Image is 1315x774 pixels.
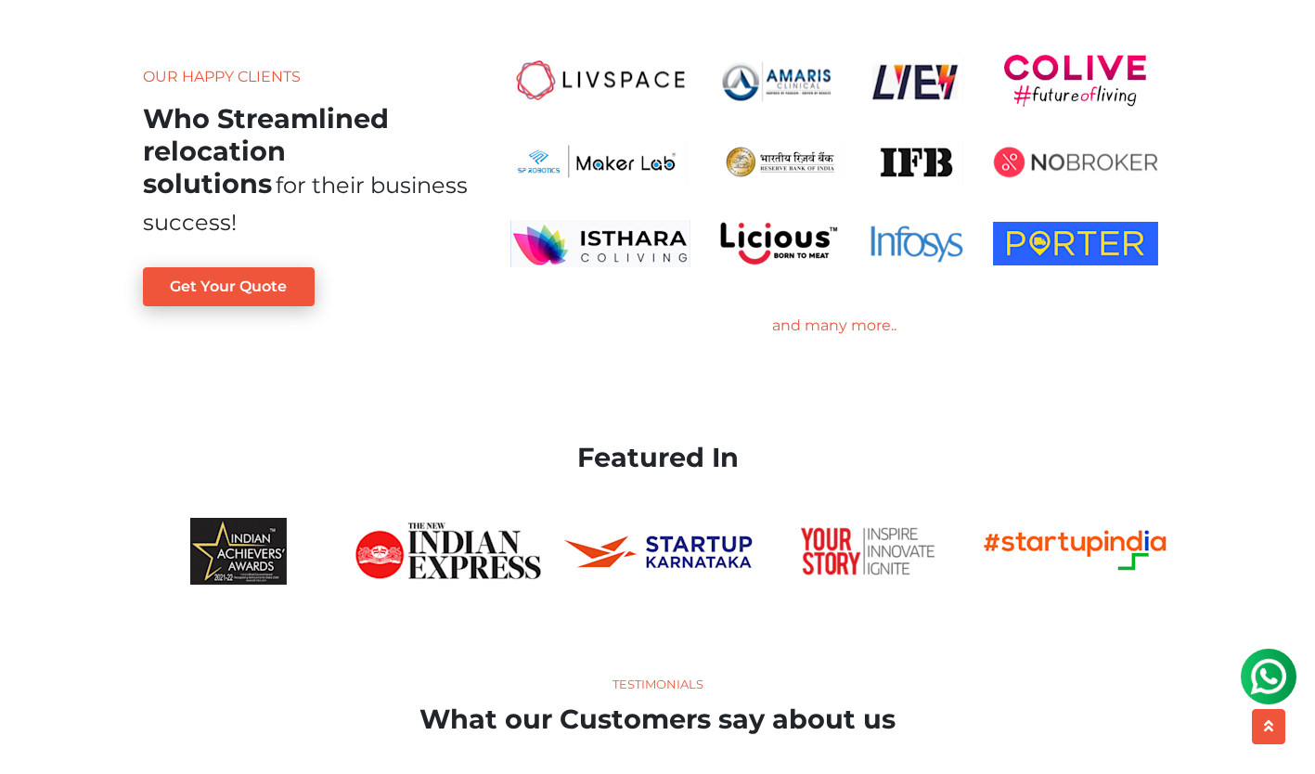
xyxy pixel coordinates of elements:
img: amaris [720,55,841,107]
img: your story [772,518,963,585]
h2: Featured In [143,442,1173,474]
h2: Who Streamlined relocation solutions [143,102,389,200]
img: nobroker [993,136,1158,188]
img: lye [870,55,963,107]
div: and many more.. [496,315,1173,337]
img: iaa awards [143,518,334,585]
img: infosys [870,218,963,270]
img: RBI [720,136,841,188]
img: startup ka [562,518,754,585]
img: makers_lab [510,136,690,188]
img: indian express [353,518,544,585]
div: Testimonials [143,676,1173,694]
button: scroll up [1252,709,1285,744]
img: porter [993,218,1158,270]
img: ifb [870,136,963,188]
img: colive [1004,55,1146,107]
p: Our Happy Clients [143,66,468,88]
img: startup india hub [982,518,1173,585]
img: whatsapp-icon.svg [19,19,56,56]
img: ishtara [510,218,690,270]
img: livespace [510,55,690,107]
a: Get Your Quote [143,267,316,306]
img: licious [720,218,841,270]
span: for their business success! [143,172,468,236]
h2: What our Customers say about us [143,703,1173,736]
